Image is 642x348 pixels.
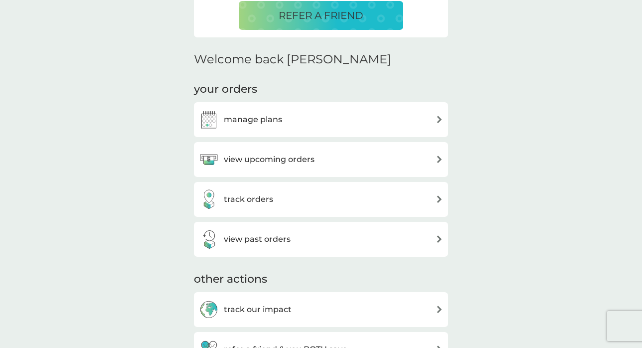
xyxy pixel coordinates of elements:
[194,52,391,67] h2: Welcome back [PERSON_NAME]
[436,306,443,313] img: arrow right
[436,195,443,203] img: arrow right
[436,156,443,163] img: arrow right
[279,7,363,23] p: REFER A FRIEND
[239,1,403,30] button: REFER A FRIEND
[224,153,315,166] h3: view upcoming orders
[224,233,291,246] h3: view past orders
[436,116,443,123] img: arrow right
[194,272,267,287] h3: other actions
[224,303,292,316] h3: track our impact
[436,235,443,243] img: arrow right
[194,82,257,97] h3: your orders
[224,113,282,126] h3: manage plans
[224,193,273,206] h3: track orders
